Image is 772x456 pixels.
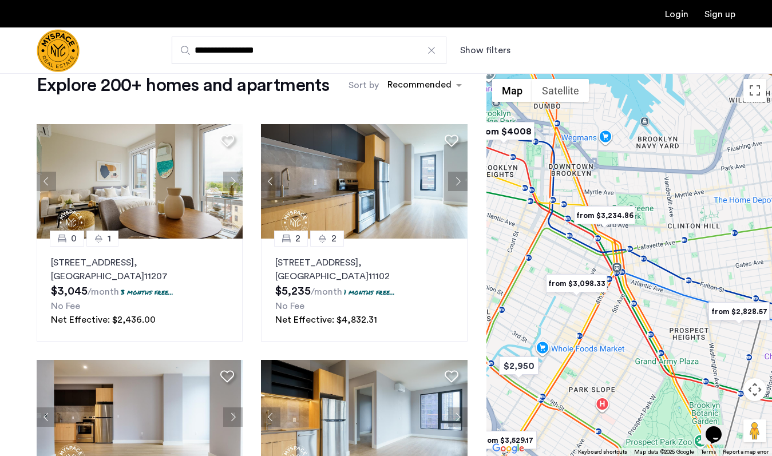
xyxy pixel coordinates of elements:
a: Report a map error [723,448,769,456]
span: 0 [71,232,77,245]
div: from $4008 [469,118,539,144]
div: from $3,098.33 [541,271,612,296]
button: Next apartment [223,407,243,427]
img: logo [37,29,80,72]
span: 2 [295,232,300,245]
p: 3 months free... [121,287,173,297]
span: No Fee [51,302,80,311]
button: Next apartment [448,407,468,427]
a: Login [665,10,688,19]
div: Recommended [386,78,452,94]
a: 01[STREET_ADDRESS], [GEOGRAPHIC_DATA]112073 months free...No FeeNet Effective: $2,436.00 [37,239,243,342]
button: Previous apartment [261,407,280,427]
img: 1997_638519001096654587.png [37,124,243,239]
span: No Fee [275,302,304,311]
a: Cazamio Logo [37,29,80,72]
button: Previous apartment [37,172,56,191]
h1: Explore 200+ homes and apartments [37,74,329,97]
span: $5,235 [275,286,311,297]
button: Next apartment [223,172,243,191]
button: Toggle fullscreen view [743,79,766,102]
div: $2,950 [494,353,543,379]
span: 1 [108,232,111,245]
span: Map data ©2025 Google [634,449,694,455]
a: Terms (opens in new tab) [701,448,716,456]
button: Show satellite imagery [532,79,589,102]
div: from $3,529.17 [471,427,541,453]
button: Keyboard shortcuts [578,448,627,456]
button: Drag Pegman onto the map to open Street View [743,419,766,442]
img: 1997_638519968035243270.png [261,124,468,239]
span: Net Effective: $4,832.31 [275,315,377,324]
iframe: chat widget [701,410,738,445]
img: Google [489,441,527,456]
span: Net Effective: $2,436.00 [51,315,156,324]
sub: /month [88,287,119,296]
p: [STREET_ADDRESS] 11207 [51,256,228,283]
p: [STREET_ADDRESS] 11102 [275,256,453,283]
button: Map camera controls [743,378,766,401]
a: Registration [704,10,735,19]
p: 1 months free... [344,287,395,297]
button: Next apartment [448,172,468,191]
a: Open this area in Google Maps (opens a new window) [489,441,527,456]
div: from $3,234.86 [569,203,640,228]
span: $3,045 [51,286,88,297]
label: Sort by [349,78,379,92]
button: Previous apartment [261,172,280,191]
a: 22[STREET_ADDRESS], [GEOGRAPHIC_DATA]111021 months free...No FeeNet Effective: $4,832.31 [261,239,467,342]
button: Previous apartment [37,407,56,427]
button: Show or hide filters [460,43,510,57]
input: Apartment Search [172,37,446,64]
sub: /month [311,287,342,296]
ng-select: sort-apartment [382,75,468,96]
span: 2 [331,232,336,245]
button: Show street map [492,79,532,102]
